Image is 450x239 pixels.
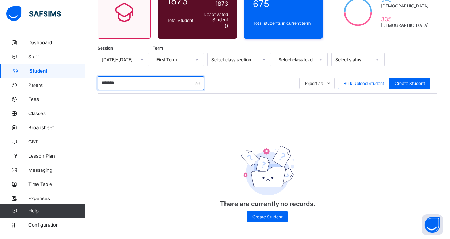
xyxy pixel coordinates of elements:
div: Select status [335,57,371,62]
span: Messaging [28,167,85,173]
div: First Term [156,57,191,62]
span: Broadsheet [28,125,85,130]
span: Staff [28,54,85,59]
span: Export as [305,81,323,86]
span: Expenses [28,195,85,201]
button: Open asap [422,214,443,235]
span: Create Student [395,81,425,86]
span: [DEMOGRAPHIC_DATA] [381,3,428,8]
span: Student [29,68,85,74]
span: Parent [28,82,85,88]
p: There are currently no records. [197,200,338,207]
span: CBT [28,139,85,144]
span: Total students in current term [253,21,314,26]
span: [DEMOGRAPHIC_DATA] [381,23,428,28]
span: Classes [28,110,85,116]
div: Select class level [279,57,315,62]
span: Fees [28,96,85,102]
span: Bulk Upload Student [343,81,384,86]
img: emptyFolder.c0dd6c77127a4b698b748a2c71dfa8de.svg [241,146,294,195]
span: Lesson Plan [28,153,85,159]
span: Create Student [252,214,283,220]
span: Configuration [28,222,85,228]
img: safsims [6,6,61,21]
span: 0 [224,22,228,29]
span: Time Table [28,181,85,187]
span: Term [153,46,163,51]
span: Session [98,46,113,51]
span: Help [28,208,85,214]
div: [DATE]-[DATE] [102,57,136,62]
div: Total Student [165,16,195,25]
span: 335 [381,16,428,23]
div: There are currently no records. [197,126,338,229]
div: Select class section [211,57,258,62]
span: Dashboard [28,40,85,45]
span: Deactivated Student [197,12,228,22]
